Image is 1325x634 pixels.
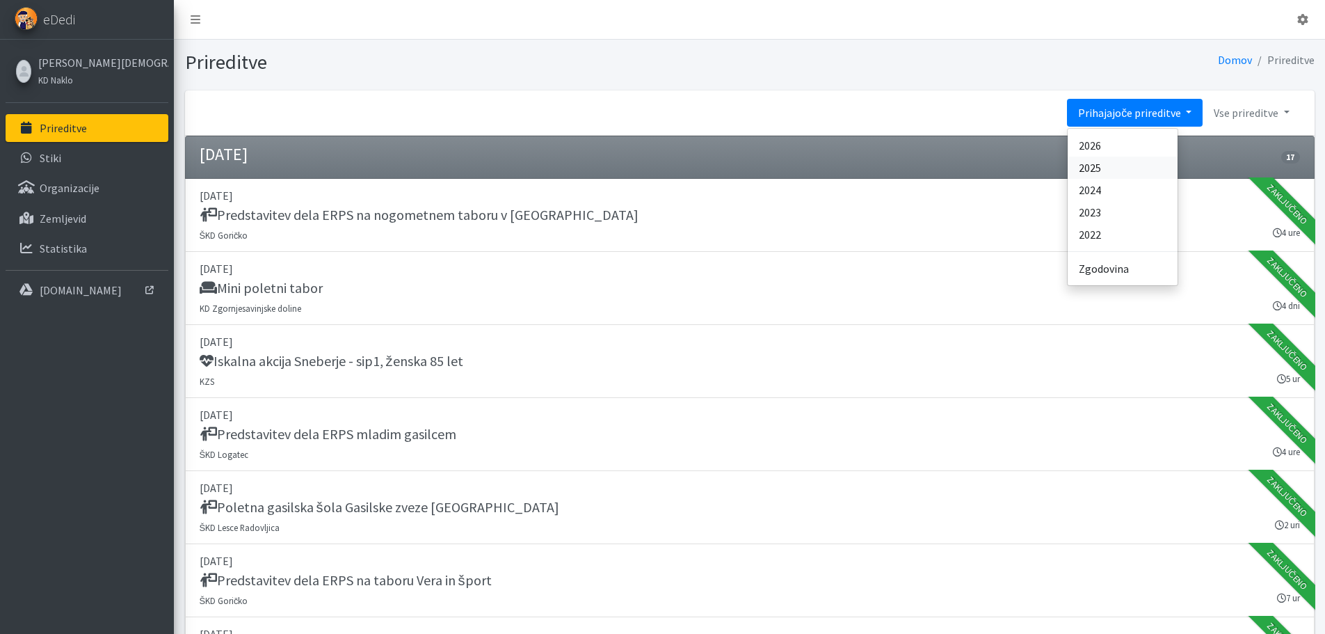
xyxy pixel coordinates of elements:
[185,398,1315,471] a: [DATE] Predstavitev dela ERPS mladim gasilcem ŠKD Logatec 4 ure Zaključeno
[38,71,165,88] a: KD Naklo
[6,174,168,202] a: Organizacije
[40,212,86,225] p: Zemljevid
[6,144,168,172] a: Stiki
[1068,179,1178,201] a: 2024
[200,522,280,533] small: ŠKD Lesce Radovljica
[1252,50,1315,70] li: Prireditve
[1067,99,1203,127] a: Prihajajoče prireditve
[200,207,639,223] h5: Predstavitev dela ERPS na nogometnem taboru v [GEOGRAPHIC_DATA]
[1203,99,1300,127] a: Vse prireditve
[200,449,249,460] small: ŠKD Logatec
[200,333,1300,350] p: [DATE]
[40,241,87,255] p: Statistika
[200,187,1300,204] p: [DATE]
[185,179,1315,252] a: [DATE] Predstavitev dela ERPS na nogometnem taboru v [GEOGRAPHIC_DATA] ŠKD Goričko 4 ure Zaključeno
[6,114,168,142] a: Prireditve
[185,544,1315,617] a: [DATE] Predstavitev dela ERPS na taboru Vera in šport ŠKD Goričko 7 ur Zaključeno
[200,353,463,370] h5: Iskalna akcija Sneberje - sip1, ženska 85 let
[40,121,87,135] p: Prireditve
[1068,201,1178,223] a: 2023
[1068,157,1178,179] a: 2025
[200,230,248,241] small: ŠKD Goričko
[40,181,99,195] p: Organizacije
[1068,223,1178,246] a: 2022
[200,499,559,516] h5: Poletna gasilska šola Gasilske zveze [GEOGRAPHIC_DATA]
[1068,134,1178,157] a: 2026
[40,283,122,297] p: [DOMAIN_NAME]
[185,325,1315,398] a: [DATE] Iskalna akcija Sneberje - sip1, ženska 85 let KZS 5 ur Zaključeno
[200,280,323,296] h5: Mini poletni tabor
[38,74,73,86] small: KD Naklo
[200,145,248,165] h4: [DATE]
[185,50,745,74] h1: Prireditve
[200,303,301,314] small: KD Zgornjesavinjske doline
[1068,257,1178,280] a: Zgodovina
[185,252,1315,325] a: [DATE] Mini poletni tabor KD Zgornjesavinjske doline 4 dni Zaključeno
[6,205,168,232] a: Zemljevid
[1281,151,1299,164] span: 17
[200,426,456,443] h5: Predstavitev dela ERPS mladim gasilcem
[1218,53,1252,67] a: Domov
[38,54,165,71] a: [PERSON_NAME][DEMOGRAPHIC_DATA]
[43,9,75,30] span: eDedi
[185,471,1315,544] a: [DATE] Poletna gasilska šola Gasilske zveze [GEOGRAPHIC_DATA] ŠKD Lesce Radovljica 2 uri Zaključeno
[6,235,168,262] a: Statistika
[200,595,248,606] small: ŠKD Goričko
[200,572,492,589] h5: Predstavitev dela ERPS na taboru Vera in šport
[6,276,168,304] a: [DOMAIN_NAME]
[200,376,214,387] small: KZS
[200,406,1300,423] p: [DATE]
[200,553,1300,569] p: [DATE]
[200,260,1300,277] p: [DATE]
[15,7,38,30] img: eDedi
[200,480,1300,496] p: [DATE]
[40,151,61,165] p: Stiki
